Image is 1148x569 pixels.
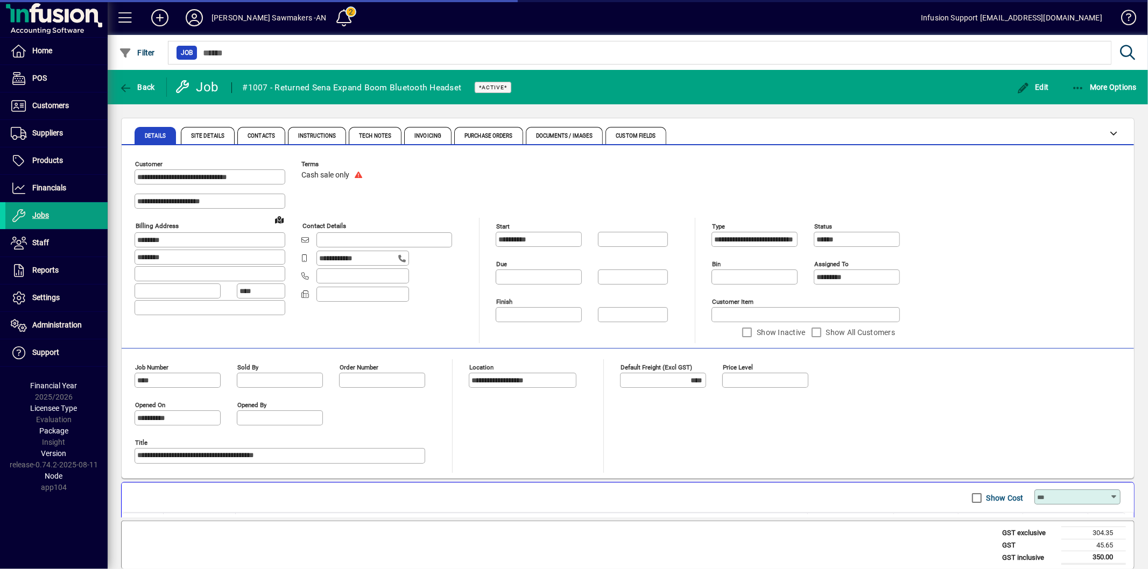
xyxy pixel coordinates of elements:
span: Tech Notes [359,133,391,139]
mat-label: Opened by [237,401,266,409]
mat-label: Assigned to [814,260,849,268]
span: Cash sale only [301,171,349,180]
mat-label: Location [469,364,494,371]
mat-label: Title [135,439,147,446]
a: Suppliers [5,120,108,147]
span: Customers [32,101,69,110]
td: GST exclusive [997,527,1061,539]
span: Contacts [248,133,275,139]
td: 304.35 [1061,527,1126,539]
td: 350.00 [1061,551,1126,564]
span: Home [32,46,52,55]
button: Add [143,8,177,27]
div: [PERSON_NAME] Sawmakers -AN [212,9,327,26]
a: Support [5,339,108,366]
div: #1007 - Returned Sena Expand Boom Bluetooth Headset [243,79,462,96]
span: Reports [32,266,59,274]
span: Edit [1017,83,1049,91]
span: Staff [32,238,49,247]
mat-label: Default Freight (excl GST) [621,364,692,371]
span: Back [119,83,155,91]
span: Documents / Images [536,133,593,139]
mat-label: Customer Item [712,298,753,305]
span: Products [32,156,63,165]
td: GST inclusive [997,551,1061,564]
span: Settings [32,293,60,302]
span: Filter [119,48,155,57]
mat-label: Bin [712,260,721,268]
span: More Options [1072,83,1137,91]
mat-label: Order number [340,364,378,371]
span: Job [181,47,193,58]
a: Reports [5,257,108,284]
button: More Options [1069,77,1140,97]
span: Site Details [191,133,224,139]
mat-label: Start [496,223,510,230]
span: Package [39,426,68,435]
span: Node [45,472,63,480]
span: Jobs [32,211,49,219]
a: Settings [5,284,108,311]
span: Version [41,449,67,458]
label: Show Cost [984,493,1024,503]
mat-label: Type [712,223,725,230]
mat-label: Job number [135,364,168,371]
div: Job [175,79,221,96]
span: Financial Year [31,381,78,390]
span: Support [32,348,59,357]
a: Staff [5,230,108,257]
button: Edit [1014,77,1052,97]
span: Administration [32,321,82,329]
mat-label: Due [496,260,507,268]
mat-label: Sold by [237,364,258,371]
div: Infusion Support [EMAIL_ADDRESS][DOMAIN_NAME] [921,9,1102,26]
td: 45.65 [1061,539,1126,551]
a: Knowledge Base [1113,2,1135,37]
span: Suppliers [32,129,63,137]
mat-label: Status [814,223,832,230]
mat-label: Price Level [723,364,753,371]
span: Custom Fields [616,133,656,139]
a: Customers [5,93,108,119]
a: Products [5,147,108,174]
span: Licensee Type [31,404,78,412]
td: GST [997,539,1061,551]
a: Administration [5,312,108,339]
button: Profile [177,8,212,27]
mat-label: Finish [496,298,512,305]
mat-label: Customer [135,160,163,168]
mat-label: Opened On [135,401,165,409]
span: POS [32,74,47,82]
app-page-header-button: Back [108,77,167,97]
a: Financials [5,175,108,202]
a: POS [5,65,108,92]
span: Invoicing [414,133,441,139]
a: View on map [271,211,288,228]
span: Terms [301,161,366,168]
button: Back [116,77,158,97]
button: Filter [116,43,158,62]
a: Home [5,38,108,65]
span: Details [145,133,166,139]
span: Financials [32,183,66,192]
span: Instructions [298,133,336,139]
span: Purchase Orders [464,133,513,139]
